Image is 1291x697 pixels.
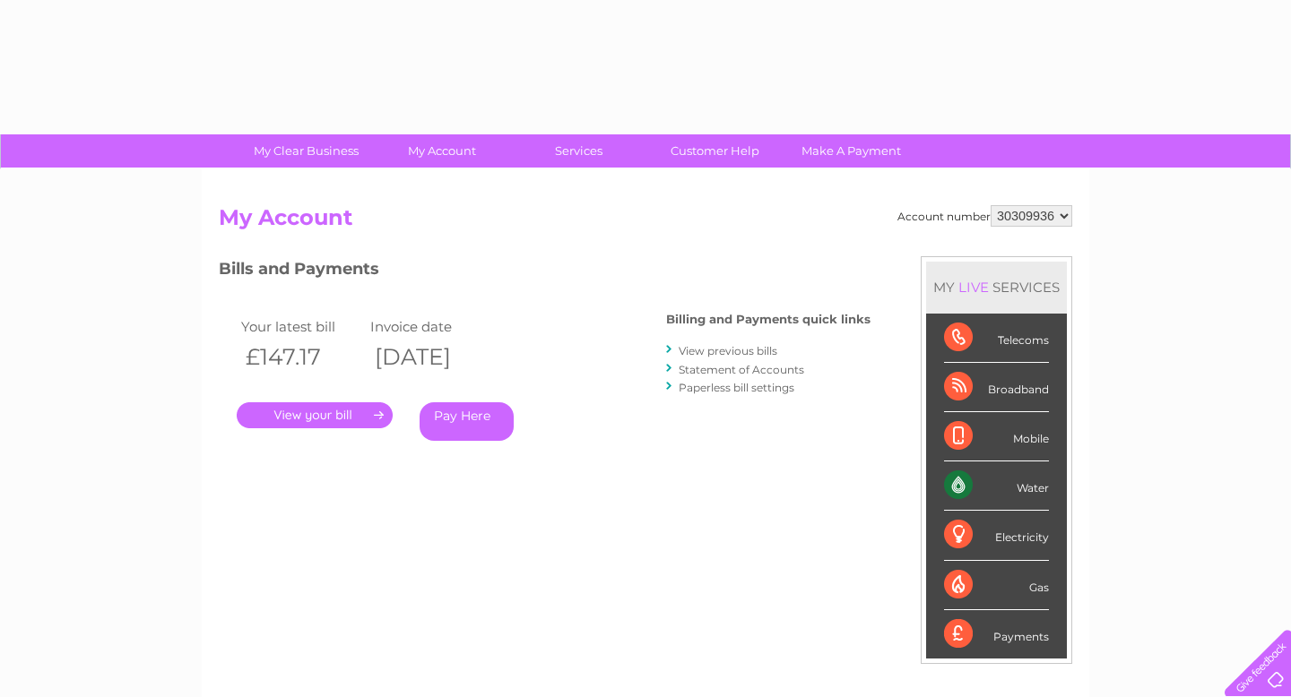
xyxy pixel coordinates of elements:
a: Statement of Accounts [679,363,804,376]
a: . [237,402,393,428]
a: My Clear Business [232,134,380,168]
div: Telecoms [944,314,1049,363]
div: Broadband [944,363,1049,412]
a: Make A Payment [777,134,925,168]
h3: Bills and Payments [219,256,871,288]
a: Services [505,134,653,168]
div: Payments [944,610,1049,658]
a: Pay Here [420,402,514,441]
div: Water [944,461,1049,511]
a: Paperless bill settings [679,381,794,394]
div: LIVE [955,279,992,296]
th: [DATE] [366,339,495,375]
div: Account number [897,205,1072,227]
h2: My Account [219,205,1072,239]
td: Invoice date [366,314,495,339]
th: £147.17 [237,339,366,375]
h4: Billing and Payments quick links [666,313,871,326]
div: Gas [944,561,1049,610]
a: Customer Help [641,134,789,168]
div: Electricity [944,511,1049,560]
a: My Account [368,134,516,168]
a: View previous bills [679,344,777,357]
td: Your latest bill [237,314,366,339]
div: Mobile [944,412,1049,461]
div: MY SERVICES [926,262,1067,313]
